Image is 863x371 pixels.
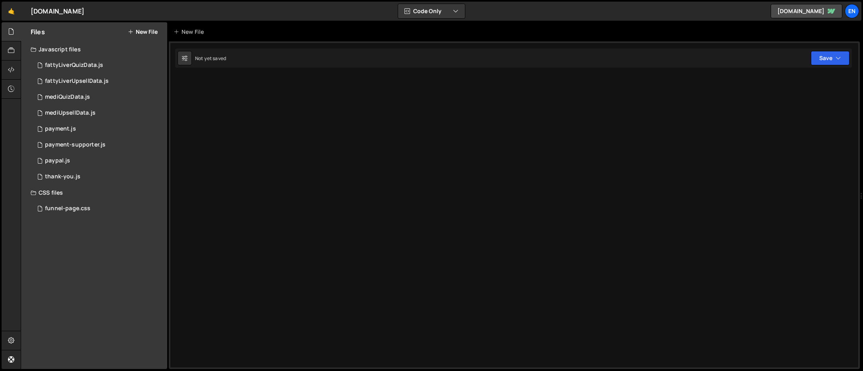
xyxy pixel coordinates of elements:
[2,2,21,21] a: 🤙
[31,73,167,89] div: 16956/46565.js
[31,201,167,217] div: 16956/47008.css
[31,6,84,16] div: [DOMAIN_NAME]
[45,62,103,69] div: fattyLiverQuizData.js
[45,109,96,117] div: mediUpsellData.js
[174,28,207,36] div: New File
[21,185,167,201] div: CSS files
[45,157,70,164] div: paypal.js
[31,27,45,36] h2: Files
[811,51,849,65] button: Save
[195,55,226,62] div: Not yet saved
[21,41,167,57] div: Javascript files
[128,29,158,35] button: New File
[771,4,842,18] a: [DOMAIN_NAME]
[31,89,167,105] div: 16956/46700.js
[45,125,76,133] div: payment.js
[45,141,105,148] div: payment-supporter.js
[31,121,167,137] div: 16956/46551.js
[45,78,109,85] div: fattyLiverUpsellData.js
[398,4,465,18] button: Code Only
[45,94,90,101] div: mediQuizData.js
[45,173,80,180] div: thank-you.js
[45,205,90,212] div: funnel-page.css
[31,105,167,121] div: 16956/46701.js
[31,169,167,185] div: 16956/46524.js
[845,4,859,18] a: En
[31,153,167,169] div: 16956/46550.js
[31,57,167,73] div: 16956/46566.js
[31,137,167,153] div: 16956/46552.js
